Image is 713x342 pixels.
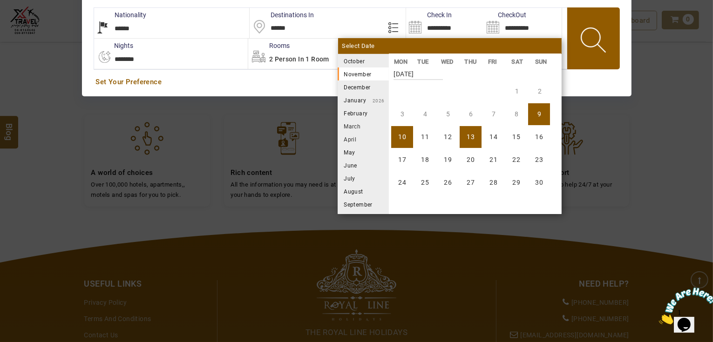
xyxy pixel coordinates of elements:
label: nights [94,41,134,50]
label: CheckOut [484,10,526,20]
li: Monday, 17 November 2025 [391,149,413,171]
li: Friday, 28 November 2025 [482,172,504,194]
li: Friday, 21 November 2025 [482,149,504,171]
span: 2 Person in 1 Room [269,55,329,63]
a: Set Your Preference [96,77,618,87]
li: June [338,159,389,172]
li: February [338,107,389,120]
label: Destinations In [250,10,314,20]
li: July [338,172,389,185]
li: Thursday, 13 November 2025 [460,126,482,148]
li: Saturday, 22 November 2025 [505,149,527,171]
li: May [338,146,389,159]
li: August [338,185,389,198]
li: SUN [530,57,554,67]
li: SAT [507,57,530,67]
li: Sunday, 23 November 2025 [528,149,550,171]
li: MON [389,57,413,67]
li: March [338,120,389,133]
div: Select Date [338,38,562,54]
label: Nationality [94,10,147,20]
li: September [338,198,389,211]
li: December [338,80,389,94]
li: Monday, 10 November 2025 [391,126,413,148]
li: Thursday, 27 November 2025 [460,172,482,194]
li: Friday, 14 November 2025 [482,126,504,148]
li: Wednesday, 12 November 2025 [437,126,459,148]
li: January [338,94,389,107]
li: THU [460,57,483,67]
small: 2025 [365,59,430,64]
li: TUE [413,57,436,67]
li: Saturday, 29 November 2025 [505,172,527,194]
li: Sunday, 16 November 2025 [528,126,550,148]
li: November [338,67,389,80]
li: Tuesday, 25 November 2025 [414,172,436,194]
input: Search [484,8,562,38]
li: Sunday, 9 November 2025 [528,103,550,125]
label: Check In [406,10,452,20]
span: 1 [4,4,7,12]
li: FRI [483,57,507,67]
li: WED [436,57,460,67]
li: April [338,133,389,146]
li: Wednesday, 26 November 2025 [437,172,459,194]
li: Thursday, 20 November 2025 [460,149,482,171]
li: October [338,54,389,67]
li: Monday, 24 November 2025 [391,172,413,194]
li: Tuesday, 11 November 2025 [414,126,436,148]
li: Tuesday, 18 November 2025 [414,149,436,171]
img: Chat attention grabber [4,4,61,40]
li: Sunday, 30 November 2025 [528,172,550,194]
input: Search [406,8,484,38]
label: Rooms [248,41,290,50]
iframe: chat widget [655,284,713,328]
li: Saturday, 15 November 2025 [505,126,527,148]
small: 2026 [366,98,385,103]
strong: [DATE] [394,63,443,80]
li: Wednesday, 19 November 2025 [437,149,459,171]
